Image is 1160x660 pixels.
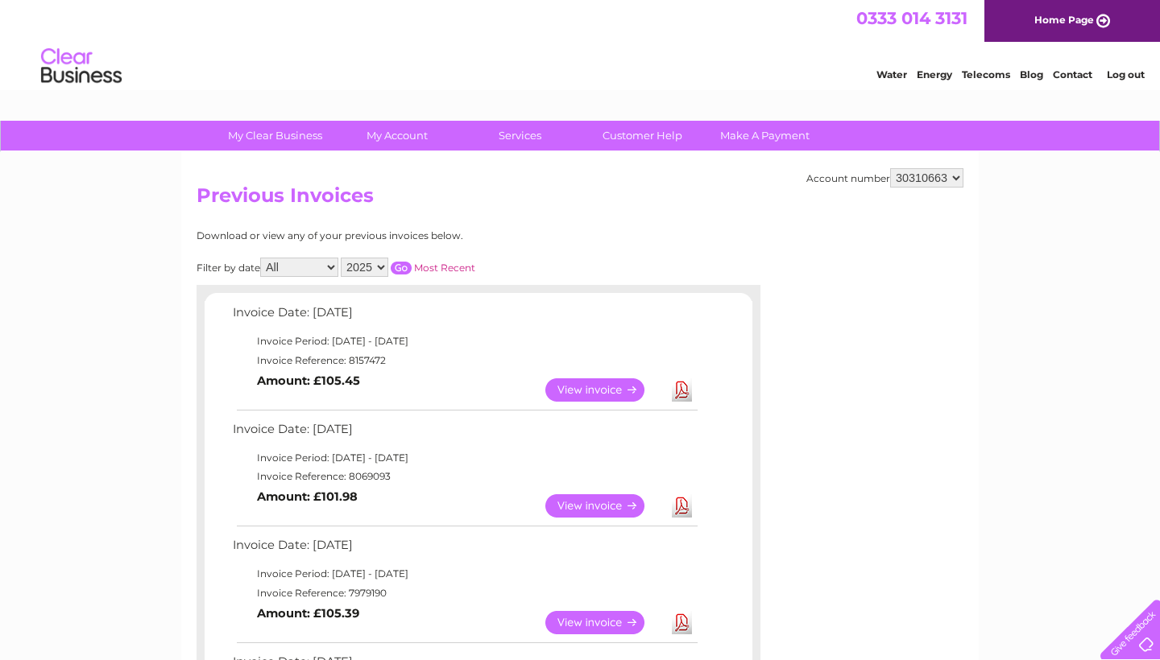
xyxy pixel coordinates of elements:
[257,373,360,388] b: Amount: £105.45
[257,606,359,621] b: Amount: £105.39
[229,448,700,468] td: Invoice Period: [DATE] - [DATE]
[576,121,709,151] a: Customer Help
[229,534,700,564] td: Invoice Date: [DATE]
[229,467,700,486] td: Invoice Reference: 8069093
[672,494,692,518] a: Download
[545,494,664,518] a: View
[229,584,700,603] td: Invoice Reference: 7979190
[414,262,475,274] a: Most Recent
[806,168,963,188] div: Account number
[331,121,464,151] a: My Account
[209,121,342,151] a: My Clear Business
[257,489,358,504] b: Amount: £101.98
[229,351,700,370] td: Invoice Reference: 8157472
[672,378,692,402] a: Download
[917,68,952,80] a: Energy
[229,332,700,351] td: Invoice Period: [DATE] - [DATE]
[698,121,831,151] a: Make A Payment
[197,230,619,241] div: Download or view any of your previous invoices below.
[1020,68,1043,80] a: Blog
[229,419,700,448] td: Invoice Date: [DATE]
[672,611,692,634] a: Download
[962,68,1010,80] a: Telecoms
[1107,68,1145,80] a: Log out
[1053,68,1092,80] a: Contact
[545,611,664,634] a: View
[876,68,907,80] a: Water
[229,564,700,584] td: Invoice Period: [DATE] - [DATE]
[856,8,967,28] a: 0333 014 3131
[40,42,122,91] img: logo.png
[229,302,700,332] td: Invoice Date: [DATE]
[545,378,664,402] a: View
[201,9,962,78] div: Clear Business is a trading name of Verastar Limited (registered in [GEOGRAPHIC_DATA] No. 3667643...
[197,258,619,277] div: Filter by date
[197,184,963,215] h2: Previous Invoices
[454,121,586,151] a: Services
